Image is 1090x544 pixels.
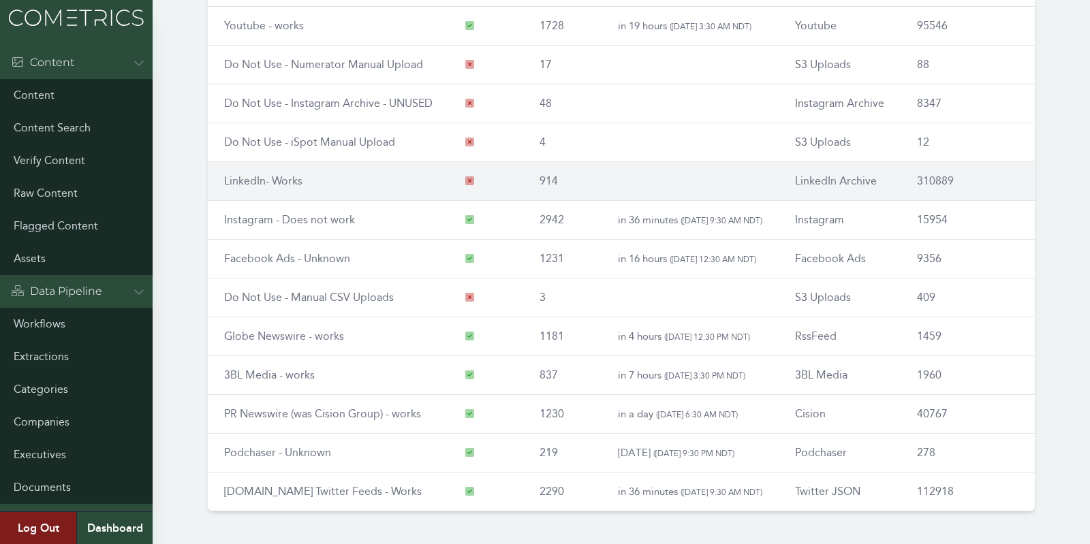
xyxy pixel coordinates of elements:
[779,356,901,395] td: 3BL Media
[681,215,762,225] span: ( [DATE] 9:30 AM NDT )
[664,332,750,342] span: ( [DATE] 12:30 PM NDT )
[618,18,762,34] p: in 19 hours
[224,97,433,110] a: Do Not Use - Instagram Archive - UNUSED
[224,19,304,32] a: Youtube - works
[523,46,602,84] td: 17
[224,485,422,498] a: [DOMAIN_NAME] Twitter Feeds - Works
[779,84,901,123] td: Instagram Archive
[224,174,302,187] a: LinkedIn- Works
[224,252,350,265] a: Facebook Ads - Unknown
[523,123,602,162] td: 4
[653,448,734,458] span: ( [DATE] 9:30 PM NDT )
[901,46,1034,84] td: 88
[664,370,745,381] span: ( [DATE] 3:30 PM NDT )
[779,201,901,240] td: Instagram
[901,7,1034,46] td: 95546
[901,162,1034,201] td: 310889
[779,278,901,317] td: S3 Uploads
[224,58,423,71] a: Do Not Use - Numerator Manual Upload
[523,317,602,356] td: 1181
[224,330,344,342] a: Globe Newswire - works
[901,395,1034,434] td: 40767
[901,84,1034,123] td: 8347
[779,240,901,278] td: Facebook Ads
[76,512,153,544] a: Dashboard
[224,368,315,381] a: 3BL Media - works
[523,356,602,395] td: 837
[618,251,762,267] p: in 16 hours
[523,7,602,46] td: 1728
[901,278,1034,317] td: 409
[779,434,901,473] td: Podchaser
[901,473,1034,511] td: 112918
[523,240,602,278] td: 1231
[11,54,74,71] div: Content
[618,445,762,461] p: [DATE]
[224,213,355,226] a: Instagram - Does not work
[901,240,1034,278] td: 9356
[779,162,901,201] td: LinkedIn Archive
[779,46,901,84] td: S3 Uploads
[224,446,331,459] a: Podchaser - Unknown
[618,328,762,345] p: in 4 hours
[670,21,751,31] span: ( [DATE] 3:30 AM NDT )
[11,283,102,300] div: Data Pipeline
[901,201,1034,240] td: 15954
[523,162,602,201] td: 914
[618,367,762,383] p: in 7 hours
[523,473,602,511] td: 2290
[779,395,901,434] td: Cision
[779,7,901,46] td: Youtube
[224,291,394,304] a: Do Not Use - Manual CSV Uploads
[523,84,602,123] td: 48
[779,317,901,356] td: RssFeed
[779,473,901,511] td: Twitter JSON
[670,254,756,264] span: ( [DATE] 12:30 AM NDT )
[523,434,602,473] td: 219
[523,201,602,240] td: 2942
[901,356,1034,395] td: 1960
[618,212,762,228] p: in 36 minutes
[618,406,762,422] p: in a day
[523,395,602,434] td: 1230
[618,483,762,500] p: in 36 minutes
[901,434,1034,473] td: 278
[779,123,901,162] td: S3 Uploads
[656,409,738,419] span: ( [DATE] 6:30 AM NDT )
[681,487,762,497] span: ( [DATE] 9:30 AM NDT )
[901,123,1034,162] td: 12
[901,317,1034,356] td: 1459
[523,278,602,317] td: 3
[224,135,395,148] a: Do Not Use - iSpot Manual Upload
[224,407,421,420] a: PR Newswire (was Cision Group) - works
